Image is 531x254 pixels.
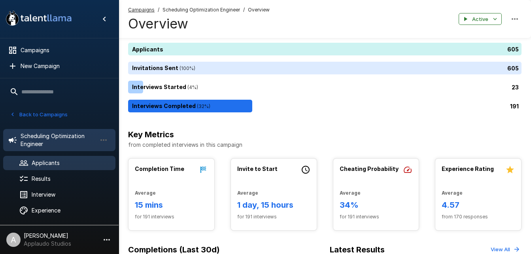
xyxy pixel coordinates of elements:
[158,6,159,14] span: /
[340,213,413,221] span: for 191 interviews
[135,190,156,196] b: Average
[135,199,208,211] h6: 15 mins
[442,165,494,172] b: Experience Rating
[340,190,361,196] b: Average
[237,199,310,211] h6: 1 day, 15 hours
[507,64,519,72] p: 605
[442,199,515,211] h6: 4.57
[510,102,519,110] p: 191
[135,213,208,221] span: for 191 interviews
[248,6,270,14] span: Overview
[512,83,519,91] p: 23
[135,165,184,172] b: Completion Time
[128,15,270,32] h4: Overview
[507,45,519,53] p: 605
[128,141,522,149] p: from completed interviews in this campaign
[340,199,413,211] h6: 34%
[163,6,240,14] span: Scheduling Optimization Engineer
[128,7,155,13] u: Campaigns
[237,190,258,196] b: Average
[459,13,502,25] button: Active
[340,165,399,172] b: Cheating Probability
[243,6,245,14] span: /
[442,213,515,221] span: from 170 responses
[237,213,310,221] span: for 191 interviews
[237,165,278,172] b: Invite to Start
[442,190,463,196] b: Average
[128,130,174,139] b: Key Metrics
